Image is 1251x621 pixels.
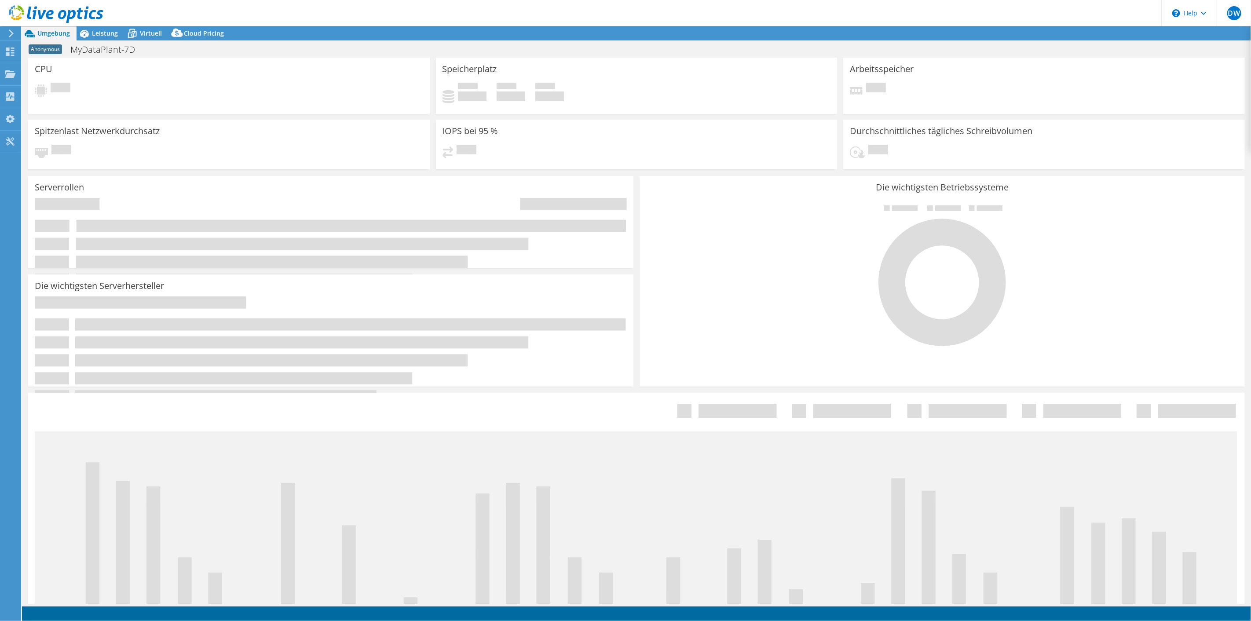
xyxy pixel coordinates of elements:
span: Umgebung [37,29,70,37]
span: Virtuell [140,29,162,37]
span: Ausstehend [51,145,71,157]
span: Ausstehend [51,83,70,95]
span: Ausstehend [868,145,888,157]
h3: Speicherplatz [443,64,497,74]
span: Ausstehend [457,145,476,157]
h4: 0 GiB [458,91,486,101]
h3: IOPS bei 95 % [443,126,498,136]
span: Insgesamt [535,83,555,91]
span: Cloud Pricing [184,29,224,37]
span: DW [1227,6,1241,20]
h3: Die wichtigsten Serverhersteller [35,281,164,291]
span: Leistung [92,29,118,37]
span: Anonymous [29,44,62,54]
h4: 0 GiB [497,91,525,101]
h3: CPU [35,64,52,74]
h4: 0 GiB [535,91,564,101]
h3: Spitzenlast Netzwerkdurchsatz [35,126,160,136]
svg: \n [1172,9,1180,17]
h3: Arbeitsspeicher [850,64,914,74]
h3: Durchschnittliches tägliches Schreibvolumen [850,126,1032,136]
span: Belegt [458,83,478,91]
h3: Serverrollen [35,183,84,192]
span: Ausstehend [866,83,886,95]
h1: MyDataPlant-7D [66,45,149,55]
span: Verfügbar [497,83,516,91]
h3: Die wichtigsten Betriebssysteme [646,183,1238,192]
